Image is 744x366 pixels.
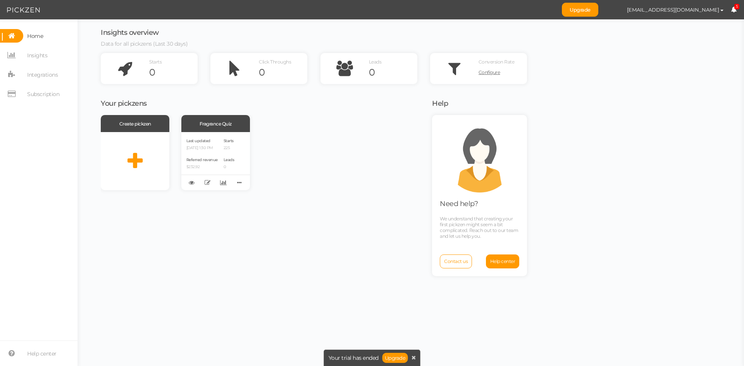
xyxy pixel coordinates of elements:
[490,258,515,264] span: Help center
[149,59,162,65] span: Starts
[440,216,518,239] span: We understand that creating your first pickzen might seem a bit complicated. Reach out to our tea...
[101,99,147,108] span: Your pickzens
[186,146,218,151] p: [DATE] 1:30 PM
[382,353,408,363] a: Upgrade
[186,157,218,162] span: Referred revenue
[734,4,740,10] span: 5
[181,132,250,190] div: Last updated [DATE] 1:30 PM Referred revenue $232.92 Starts 225 Leads 0
[444,258,468,264] span: Contact us
[224,146,234,151] p: 225
[329,355,379,361] span: Your trial has ended
[479,59,515,65] span: Conversion Rate
[486,254,520,268] a: Help center
[562,3,598,17] a: Upgrade
[479,69,500,75] span: Configure
[224,157,234,162] span: Leads
[101,28,159,37] span: Insights overview
[119,121,151,127] span: Create pickzen
[27,88,59,100] span: Subscription
[440,199,478,208] span: Need help?
[101,40,188,47] span: Data for all pickzens (Last 30 days)
[479,67,527,78] a: Configure
[27,347,57,360] span: Help center
[445,123,515,192] img: support.png
[620,3,731,16] button: [EMAIL_ADDRESS][DOMAIN_NAME]
[259,67,307,78] div: 0
[627,7,719,13] span: [EMAIL_ADDRESS][DOMAIN_NAME]
[149,67,198,78] div: 0
[224,138,234,143] span: Starts
[369,67,417,78] div: 0
[27,30,43,42] span: Home
[606,3,620,17] img: b3e142cb9089df8073c54e68b41907af
[432,99,448,108] span: Help
[7,5,40,15] img: Pickzen logo
[369,59,382,65] span: Leads
[224,165,234,170] p: 0
[27,49,47,62] span: Insights
[259,59,291,65] span: Click Throughs
[181,115,250,132] div: Fragrance Quiz
[186,138,210,143] span: Last updated
[27,69,58,81] span: Integrations
[186,165,218,170] p: $232.92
